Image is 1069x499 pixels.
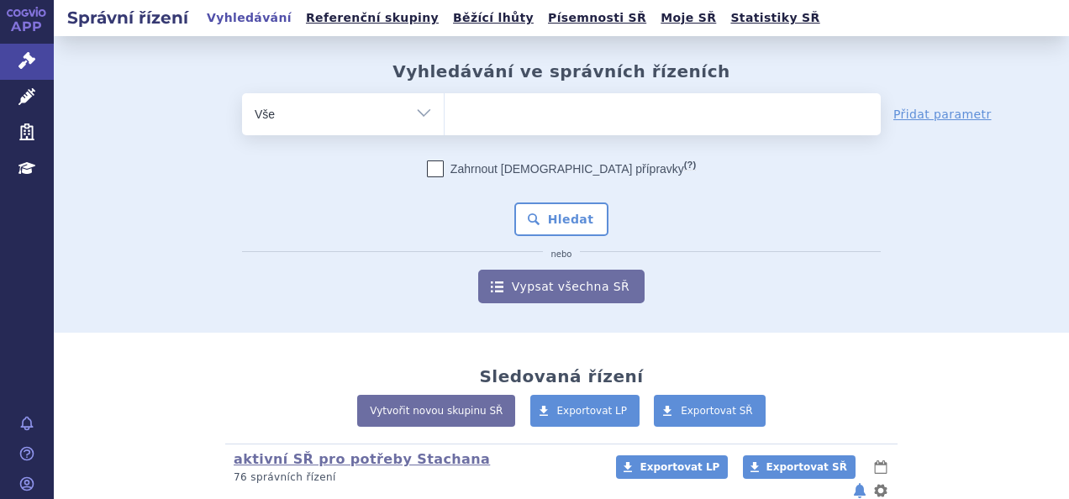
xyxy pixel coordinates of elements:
[479,366,643,386] h2: Sledovaná řízení
[557,405,628,417] span: Exportovat LP
[392,61,730,81] h2: Vyhledávání ve správních řízeních
[766,461,847,473] span: Exportovat SŘ
[202,7,297,29] a: Vyhledávání
[478,270,645,303] a: Vypsat všechna SŘ
[234,470,594,485] p: 76 správních řízení
[448,7,539,29] a: Běžící lhůty
[514,202,609,236] button: Hledat
[301,7,444,29] a: Referenční skupiny
[357,395,515,427] a: Vytvořit novou skupinu SŘ
[543,7,651,29] a: Písemnosti SŘ
[640,461,719,473] span: Exportovat LP
[234,451,490,467] a: aktivní SŘ pro potřeby Stachana
[893,106,992,123] a: Přidat parametr
[543,249,581,260] i: nebo
[427,160,696,177] label: Zahrnout [DEMOGRAPHIC_DATA] přípravky
[656,7,721,29] a: Moje SŘ
[743,455,856,479] a: Exportovat SŘ
[872,457,889,477] button: lhůty
[54,6,202,29] h2: Správní řízení
[681,405,753,417] span: Exportovat SŘ
[616,455,728,479] a: Exportovat LP
[725,7,824,29] a: Statistiky SŘ
[530,395,640,427] a: Exportovat LP
[684,160,696,171] abbr: (?)
[654,395,766,427] a: Exportovat SŘ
